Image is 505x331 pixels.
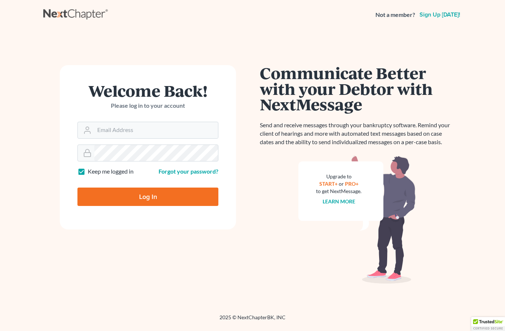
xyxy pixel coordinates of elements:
[260,121,454,146] p: Send and receive messages through your bankruptcy software. Remind your client of hearings and mo...
[77,83,218,99] h1: Welcome Back!
[298,155,416,284] img: nextmessage_bg-59042aed3d76b12b5cd301f8e5b87938c9018125f34e5fa2b7a6b67550977c72.svg
[77,102,218,110] p: Please log in to your account
[316,173,362,180] div: Upgrade to
[77,188,218,206] input: Log In
[260,65,454,112] h1: Communicate Better with your Debtor with NextMessage
[471,317,505,331] div: TrustedSite Certified
[94,122,218,138] input: Email Address
[375,11,415,19] strong: Not a member?
[345,181,359,187] a: PRO+
[159,168,218,175] a: Forgot your password?
[88,167,134,176] label: Keep me logged in
[43,314,462,327] div: 2025 © NextChapterBK, INC
[323,198,355,204] a: Learn more
[316,188,362,195] div: to get NextMessage.
[319,181,338,187] a: START+
[339,181,344,187] span: or
[418,12,462,18] a: Sign up [DATE]!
